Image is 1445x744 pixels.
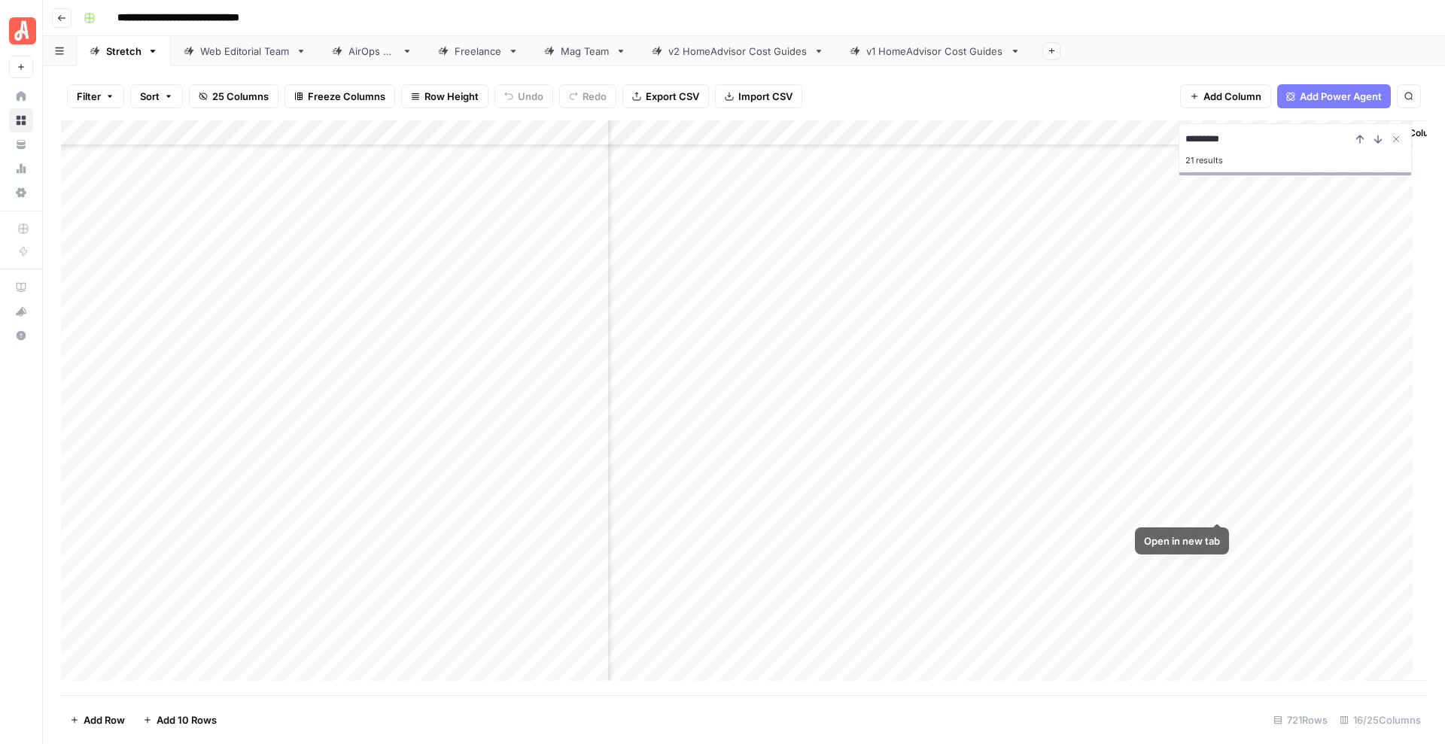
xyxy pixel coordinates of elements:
[1203,89,1261,104] span: Add Column
[1300,89,1382,104] span: Add Power Agent
[531,36,639,66] a: Mag Team
[583,89,607,104] span: Redo
[106,44,141,59] div: Stretch
[189,84,278,108] button: 25 Columns
[9,12,33,50] button: Workspace: Angi
[518,89,543,104] span: Undo
[1387,130,1405,148] button: Close Search
[1185,151,1405,169] div: 21 results
[67,84,124,108] button: Filter
[455,44,502,59] div: Freelance
[738,89,792,104] span: Import CSV
[866,44,1004,59] div: v1 HomeAdvisor Cost Guides
[130,84,183,108] button: Sort
[494,84,553,108] button: Undo
[424,89,479,104] span: Row Height
[646,89,699,104] span: Export CSV
[61,708,134,732] button: Add Row
[212,89,269,104] span: 25 Columns
[319,36,425,66] a: AirOps QA
[837,36,1033,66] a: v1 HomeAdvisor Cost Guides
[200,44,290,59] div: Web Editorial Team
[1267,708,1334,732] div: 721 Rows
[9,156,33,181] a: Usage
[425,36,531,66] a: Freelance
[171,36,319,66] a: Web Editorial Team
[1180,84,1271,108] button: Add Column
[639,36,837,66] a: v2 HomeAdvisor Cost Guides
[284,84,395,108] button: Freeze Columns
[77,36,171,66] a: Stretch
[134,708,226,732] button: Add 10 Rows
[622,84,709,108] button: Export CSV
[84,712,125,727] span: Add Row
[9,84,33,108] a: Home
[9,108,33,132] a: Browse
[715,84,802,108] button: Import CSV
[559,84,616,108] button: Redo
[9,323,33,348] button: Help + Support
[9,17,36,44] img: Angi Logo
[9,275,33,299] a: AirOps Academy
[1389,126,1442,140] span: Add Column
[561,44,610,59] div: Mag Team
[77,89,101,104] span: Filter
[401,84,488,108] button: Row Height
[1334,708,1427,732] div: 16/25 Columns
[157,712,217,727] span: Add 10 Rows
[140,89,160,104] span: Sort
[9,299,33,323] button: What's new?
[1351,130,1369,148] button: Previous Result
[348,44,396,59] div: AirOps QA
[1277,84,1391,108] button: Add Power Agent
[308,89,385,104] span: Freeze Columns
[9,132,33,156] a: Your Data
[10,300,32,323] div: What's new?
[1369,130,1387,148] button: Next Result
[9,181,33,205] a: Settings
[668,44,808,59] div: v2 HomeAdvisor Cost Guides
